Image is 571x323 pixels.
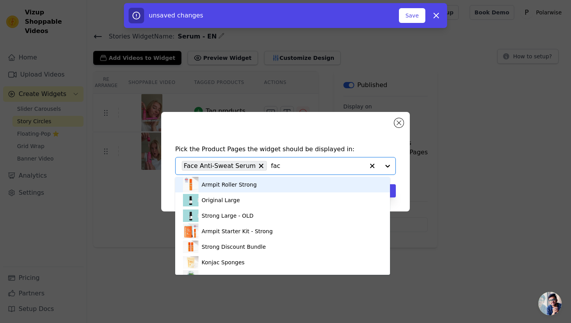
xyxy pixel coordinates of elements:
img: product thumbnail [183,223,198,239]
button: Save [399,8,425,23]
img: product thumbnail [183,255,198,270]
div: Strong Discount Bundle [202,243,266,251]
img: product thumbnail [183,239,198,255]
img: product thumbnail [183,270,198,286]
h4: Pick the Product Pages the widget should be displayed in: [175,145,396,154]
button: Close modal [394,118,404,127]
div: Original Large [202,196,240,204]
div: Armpit Starter Kit - Strong [202,227,273,235]
div: Deodorant [202,274,230,282]
img: product thumbnail [183,177,198,192]
img: product thumbnail [183,208,198,223]
a: Open de chat [538,292,562,315]
span: Face Anti-Sweat Serum [184,161,256,171]
img: product thumbnail [183,192,198,208]
div: Strong Large - OLD [202,212,254,220]
span: unsaved changes [149,12,203,19]
div: Armpit Roller Strong [202,181,257,189]
div: Konjac Sponges [202,258,245,266]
